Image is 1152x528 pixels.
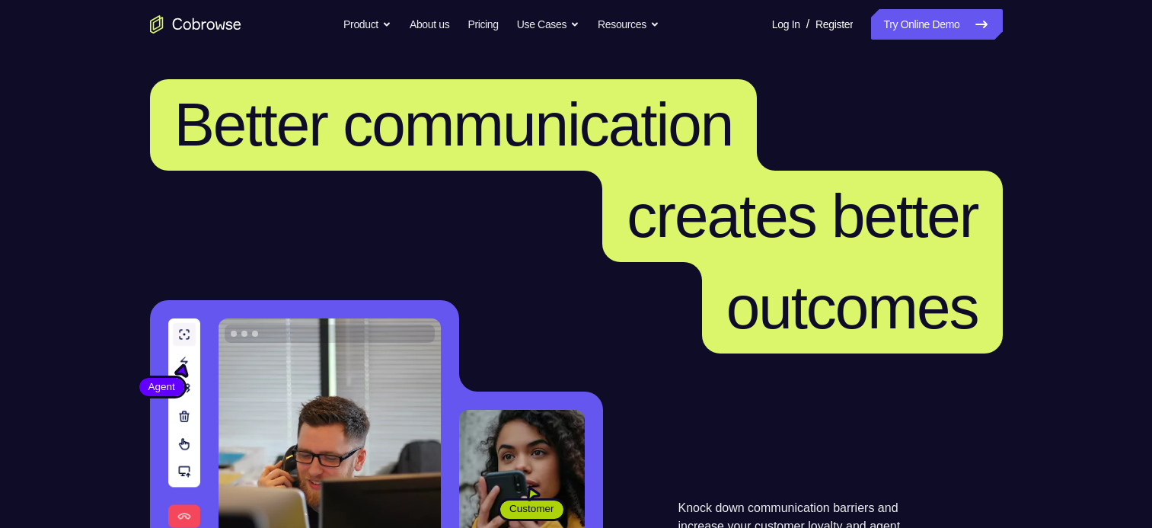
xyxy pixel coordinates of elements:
button: Product [343,9,391,40]
a: Log In [772,9,800,40]
a: Register [815,9,853,40]
span: Agent [139,379,184,395]
a: About us [410,9,449,40]
img: A series of tools used in co-browsing sessions [168,318,200,528]
a: Go to the home page [150,15,241,34]
button: Use Cases [517,9,579,40]
span: outcomes [726,274,978,341]
span: Customer [500,501,563,517]
span: creates better [627,182,978,250]
a: Try Online Demo [871,9,1002,40]
button: Resources [598,9,659,40]
span: Better communication [174,91,733,158]
span: / [806,15,809,34]
a: Pricing [468,9,498,40]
